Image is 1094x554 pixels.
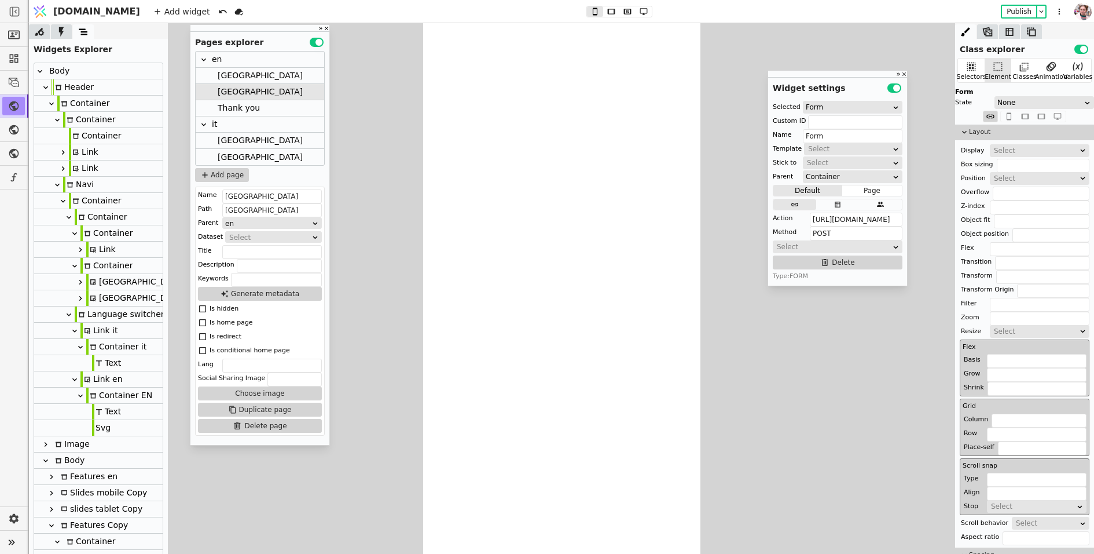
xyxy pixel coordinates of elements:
div: Classes [1012,72,1036,82]
div: Container EN [34,388,163,404]
div: Container it [86,339,146,355]
div: Position [960,173,987,184]
div: Basis [963,354,982,366]
div: Widgets Explorer [29,39,168,56]
div: [GEOGRAPHIC_DATA] [196,149,324,165]
div: Widget settings [768,78,907,94]
div: Path [198,203,212,215]
div: en [196,52,324,68]
div: Select [1016,517,1078,529]
div: Parent [198,217,218,229]
div: en [225,218,311,228]
div: Select [777,241,891,253]
div: Container [57,96,109,111]
h4: Scroll snap [963,461,1086,471]
div: Container [63,112,115,127]
div: Grow [963,368,982,380]
div: Link en [80,371,123,387]
div: Container [34,534,163,550]
div: Object fit [960,214,992,226]
div: Title [198,245,212,257]
div: Navi [63,177,94,192]
img: Logo [31,1,49,23]
div: Variables [1063,72,1092,82]
div: Overflow [960,187,990,198]
div: Display [960,145,986,156]
div: Add widget [150,5,214,19]
div: Container [806,171,892,183]
div: Link [34,161,163,177]
div: Type: FORM [773,272,902,281]
div: Filter [960,298,978,309]
div: slides tablet Copy [34,501,163,517]
div: Name [198,189,216,201]
div: [GEOGRAPHIC_DATA] [196,84,324,100]
div: Z-index [960,201,986,212]
h4: Flex [963,342,1086,352]
div: Features en [57,469,118,484]
div: Selected [773,101,801,113]
div: [GEOGRAPHIC_DATA] [196,133,324,149]
div: Row [963,428,978,439]
button: Choose image [198,387,322,400]
div: Element [985,72,1011,82]
div: Image [34,436,163,453]
div: Is conditional home page [210,345,290,356]
div: Link it [80,323,118,338]
div: Method [773,227,796,238]
div: Link [34,242,163,258]
div: Container [69,193,121,209]
div: Select [229,232,310,243]
div: Select [808,143,891,155]
div: [GEOGRAPHIC_DATA] [86,274,184,290]
div: Column [963,414,989,425]
div: Container [34,128,163,144]
div: Slides mobile Copy [57,485,147,501]
div: Image [52,436,90,452]
div: Header [34,79,163,96]
div: Keywords [198,273,229,285]
div: Body [34,453,163,469]
div: it [212,116,217,132]
div: [GEOGRAPHIC_DATA] [86,290,184,306]
div: Link en [34,371,163,388]
a: [DOMAIN_NAME] [29,1,146,23]
div: Class explorer [955,39,1094,56]
button: Add page [195,168,249,182]
div: Select [807,157,891,169]
span: [DOMAIN_NAME] [53,5,140,19]
div: Flex [960,242,975,254]
button: Duplicate page [198,403,322,417]
div: Parent [773,171,793,183]
div: Thank you [196,100,324,116]
div: [GEOGRAPHIC_DATA] [34,274,163,290]
button: Generate metadata [198,287,322,301]
div: Language switcher [75,307,164,322]
div: Text [92,355,121,371]
div: Stop [963,501,979,512]
div: Place-self [963,442,996,453]
div: Select [994,173,1078,184]
div: Link [69,144,98,160]
div: it [196,116,324,133]
button: Page [842,185,902,196]
div: Features Copy [34,517,163,534]
div: Is redirect [210,331,241,342]
div: Container [75,209,127,225]
div: Features en [34,469,163,485]
div: Text [34,355,163,371]
div: Navi [34,177,163,193]
div: Transform [960,270,994,282]
div: Select [994,326,1078,337]
div: [GEOGRAPHIC_DATA] [196,68,324,84]
div: Stick to [773,157,796,169]
div: Box sizing [960,159,994,170]
div: [GEOGRAPHIC_DATA] [34,290,163,307]
div: Form [955,88,1094,97]
h4: Grid [963,402,1086,411]
div: Container [34,209,163,225]
div: en [212,52,222,67]
img: 1611404642663-DSC_1169-po-%D1%81cropped.jpg [1074,1,1092,22]
div: Transform Origin [960,284,1015,296]
div: Header [52,79,94,95]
